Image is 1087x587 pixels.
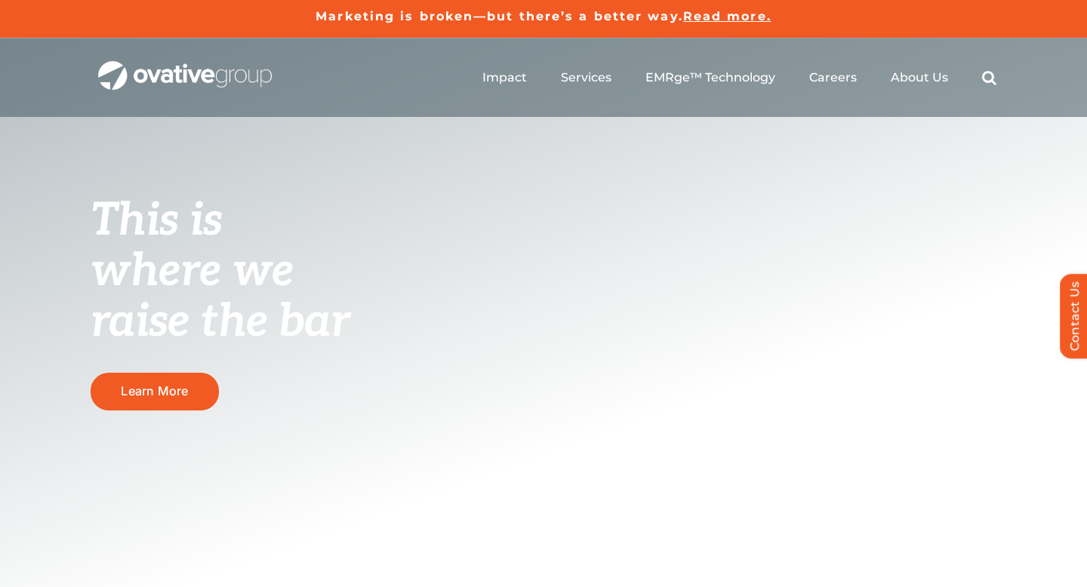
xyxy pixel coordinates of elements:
a: Services [561,70,611,85]
a: Marketing is broken—but there’s a better way. [316,9,683,23]
nav: Menu [482,54,996,102]
a: Impact [482,70,527,85]
a: Learn More [91,373,219,410]
a: Careers [809,70,857,85]
a: OG_Full_horizontal_WHT [98,60,272,74]
a: About Us [891,70,948,85]
span: Learn More [121,384,188,398]
a: Search [982,70,996,85]
span: where we raise the bar [91,244,350,349]
a: Read more. [683,9,771,23]
a: EMRge™ Technology [645,70,775,85]
span: This is [91,194,222,248]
